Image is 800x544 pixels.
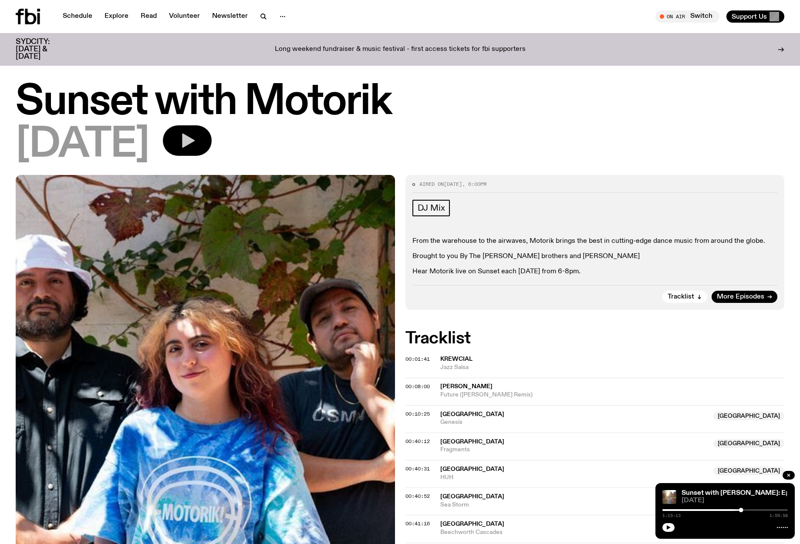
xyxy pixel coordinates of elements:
[405,521,430,526] button: 00:41:16
[440,473,709,482] span: HUH
[16,38,71,60] h3: SYDCITY: [DATE] & [DATE]
[440,494,504,500] span: [GEOGRAPHIC_DATA]
[440,528,709,537] span: Beechworth Cascades
[668,294,694,300] span: Tracklist
[164,10,205,23] a: Volunteer
[207,10,253,23] a: Newsletter
[405,410,430,417] span: 00:10:25
[57,10,98,23] a: Schedule
[713,439,784,448] span: [GEOGRAPHIC_DATA]
[717,294,764,300] span: More Episodes
[405,412,430,416] button: 00:10:25
[713,467,784,475] span: [GEOGRAPHIC_DATA]
[462,181,486,188] span: , 6:00pm
[440,411,504,417] span: [GEOGRAPHIC_DATA]
[405,357,430,362] button: 00:01:41
[662,291,707,303] button: Tracklist
[440,418,709,426] span: Genesis
[412,200,450,216] a: DJ Mix
[405,493,430,500] span: 00:40:52
[440,363,785,372] span: Jazz Salsa
[412,237,778,245] p: From the warehouse to the airwaves, Motorik brings the best in cutting-edge dance music from arou...
[440,466,504,472] span: [GEOGRAPHIC_DATA]
[405,356,430,363] span: 00:01:41
[99,10,134,23] a: Explore
[16,125,149,165] span: [DATE]
[405,467,430,471] button: 00:40:31
[275,46,526,54] p: Long weekend fundraiser & music festival - first access tickets for fbi supporters
[405,438,430,445] span: 00:40:12
[713,412,784,420] span: [GEOGRAPHIC_DATA]
[440,501,709,509] span: Sea Storm
[440,383,493,390] span: [PERSON_NAME]
[405,494,430,499] button: 00:40:52
[419,181,444,188] span: Aired on
[732,13,767,20] span: Support Us
[405,384,430,389] button: 00:08:00
[440,521,504,527] span: [GEOGRAPHIC_DATA]
[682,497,788,504] span: [DATE]
[662,514,681,518] span: 1:15:13
[405,465,430,472] span: 00:40:31
[770,514,788,518] span: 1:59:58
[440,356,473,362] span: Krewcial
[412,268,778,276] p: Hear Motorik live on Sunset each [DATE] from 6-8pm.
[440,439,504,445] span: [GEOGRAPHIC_DATA]
[440,391,785,399] span: Future ([PERSON_NAME] Remix)
[712,291,777,303] a: More Episodes
[726,10,784,23] button: Support Us
[405,383,430,390] span: 00:08:00
[405,439,430,444] button: 00:40:12
[655,10,719,23] button: On AirSwitch
[444,181,462,188] span: [DATE]
[412,252,778,261] p: Brought to you By The [PERSON_NAME] brothers and [PERSON_NAME]
[418,203,445,213] span: DJ Mix
[135,10,162,23] a: Read
[440,446,709,454] span: Fragments
[405,331,785,346] h2: Tracklist
[16,83,784,122] h1: Sunset with Motorik
[405,520,430,527] span: 00:41:16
